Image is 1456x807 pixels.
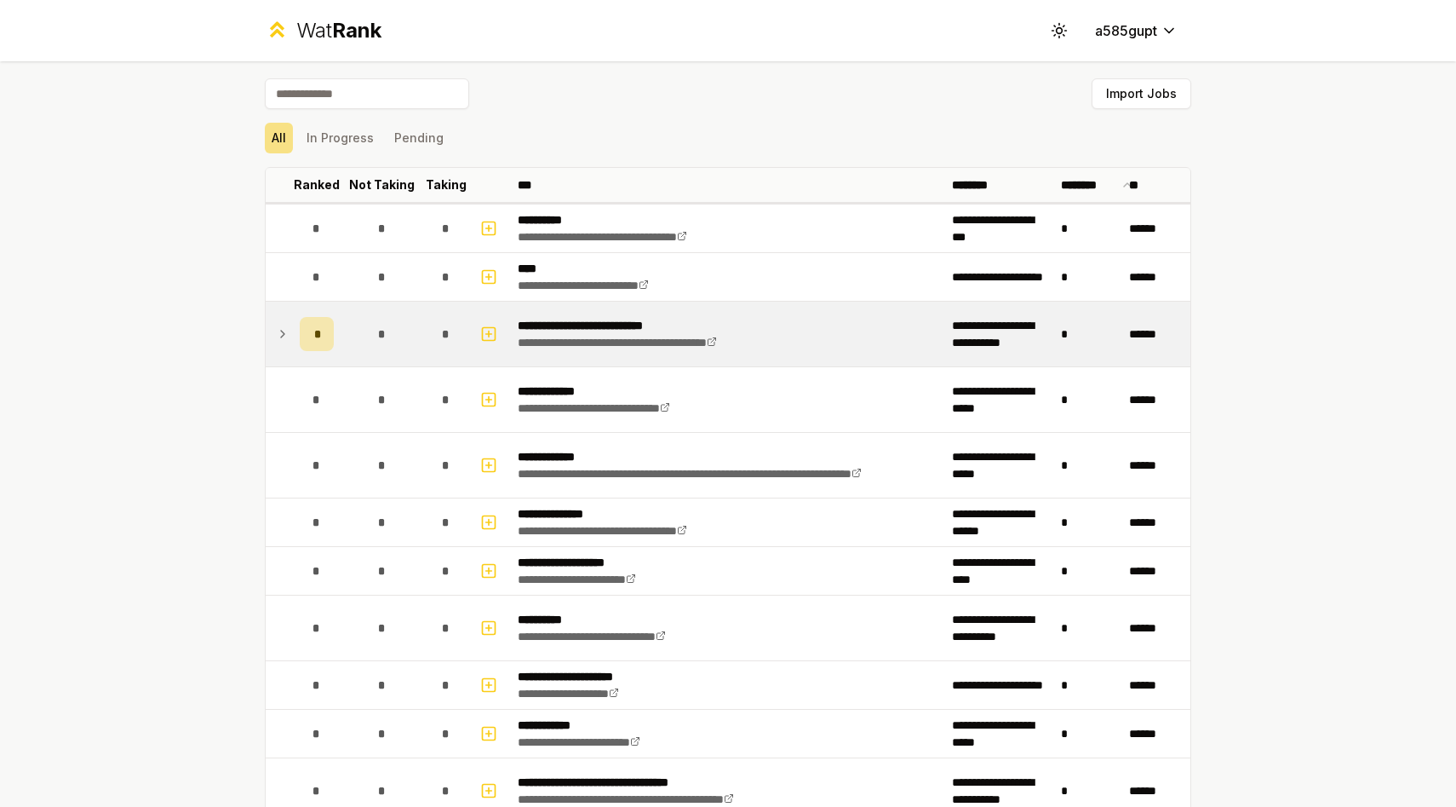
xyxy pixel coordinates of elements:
[1095,20,1157,41] span: a585gupt
[426,176,467,193] p: Taking
[387,123,450,153] button: Pending
[300,123,381,153] button: In Progress
[294,176,340,193] p: Ranked
[1092,78,1191,109] button: Import Jobs
[296,17,381,44] div: Wat
[332,18,381,43] span: Rank
[265,17,381,44] a: WatRank
[349,176,415,193] p: Not Taking
[265,123,293,153] button: All
[1081,15,1191,46] button: a585gupt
